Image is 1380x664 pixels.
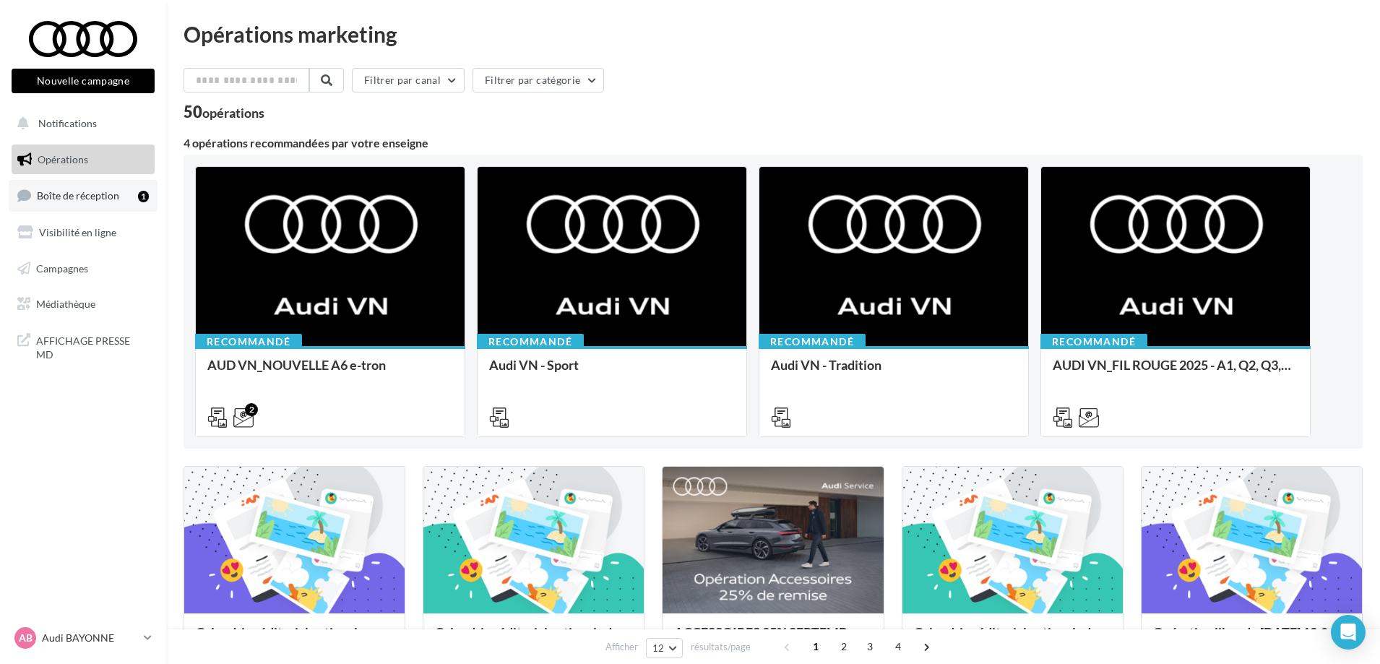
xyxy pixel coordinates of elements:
div: Calendrier éditorial national : semaine du 08.09 au 14.09 [196,625,393,654]
div: 4 opérations recommandées par votre enseigne [184,137,1363,149]
div: opérations [202,106,264,119]
div: Opérations marketing [184,23,1363,45]
div: 2 [245,403,258,416]
a: Opérations [9,145,158,175]
span: Campagnes [36,262,88,274]
div: Recommandé [759,334,866,350]
button: Filtrer par catégorie [473,68,604,92]
span: Boîte de réception [37,189,119,202]
span: résultats/page [691,640,751,654]
span: AB [19,631,33,645]
span: Médiathèque [36,298,95,310]
a: Campagnes [9,254,158,284]
span: 4 [887,635,910,658]
div: Calendrier éditorial national : du 02.09 au 15.09 [435,625,632,654]
div: Calendrier éditorial national : du 02.09 au 09.09 [914,625,1111,654]
span: Notifications [38,117,97,129]
a: Visibilité en ligne [9,217,158,248]
div: Opération libre du [DATE] 12:06 [1153,625,1350,654]
span: 3 [858,635,881,658]
button: 12 [646,638,683,658]
div: Recommandé [477,334,584,350]
div: 1 [138,191,149,202]
button: Notifications [9,108,152,139]
span: Afficher [605,640,638,654]
div: AUD VN_NOUVELLE A6 e-tron [207,358,453,387]
span: AFFICHAGE PRESSE MD [36,331,149,362]
div: Audi VN - Sport [489,358,735,387]
div: Recommandé [1040,334,1147,350]
div: 50 [184,104,264,120]
span: 12 [652,642,665,654]
div: Audi VN - Tradition [771,358,1017,387]
span: Opérations [38,153,88,165]
span: 1 [804,635,827,658]
p: Audi BAYONNE [42,631,138,645]
a: AB Audi BAYONNE [12,624,155,652]
button: Filtrer par canal [352,68,465,92]
a: AFFICHAGE PRESSE MD [9,325,158,368]
div: Open Intercom Messenger [1331,615,1366,650]
div: AUDI VN_FIL ROUGE 2025 - A1, Q2, Q3, Q5 et Q4 e-tron [1053,358,1298,387]
span: 2 [832,635,855,658]
a: Médiathèque [9,289,158,319]
a: Boîte de réception1 [9,180,158,211]
span: Visibilité en ligne [39,226,116,238]
div: Recommandé [195,334,302,350]
div: ACCESSOIRES 25% SEPTEMBRE - AUDI SERVICE [674,625,871,654]
button: Nouvelle campagne [12,69,155,93]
